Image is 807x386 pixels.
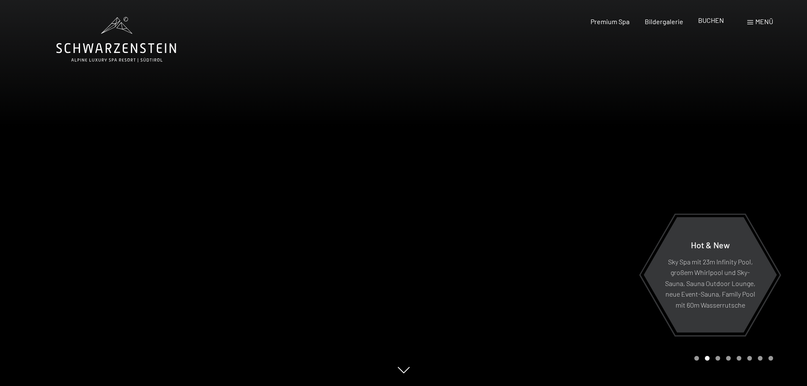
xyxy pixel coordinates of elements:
[705,356,710,361] div: Carousel Page 2 (Current Slide)
[691,356,773,361] div: Carousel Pagination
[755,17,773,25] span: Menü
[698,16,724,24] a: BUCHEN
[758,356,763,361] div: Carousel Page 7
[737,356,741,361] div: Carousel Page 5
[643,217,777,333] a: Hot & New Sky Spa mit 23m Infinity Pool, großem Whirlpool und Sky-Sauna, Sauna Outdoor Lounge, ne...
[747,356,752,361] div: Carousel Page 6
[715,356,720,361] div: Carousel Page 3
[694,356,699,361] div: Carousel Page 1
[768,356,773,361] div: Carousel Page 8
[591,17,630,25] a: Premium Spa
[691,239,730,250] span: Hot & New
[645,17,683,25] a: Bildergalerie
[726,356,731,361] div: Carousel Page 4
[664,256,756,310] p: Sky Spa mit 23m Infinity Pool, großem Whirlpool und Sky-Sauna, Sauna Outdoor Lounge, neue Event-S...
